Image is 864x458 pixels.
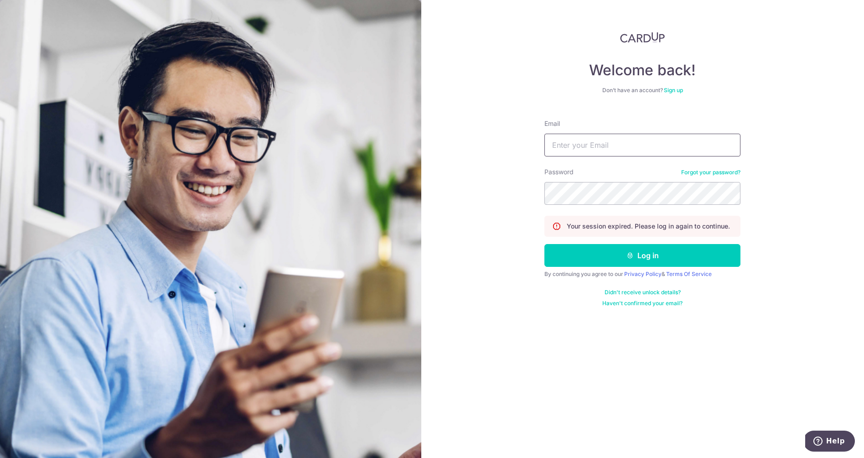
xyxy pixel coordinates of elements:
label: Password [544,167,574,177]
button: Log in [544,244,740,267]
a: Haven't confirmed your email? [602,300,683,307]
div: Don’t have an account? [544,87,740,94]
a: Didn't receive unlock details? [605,289,681,296]
a: Privacy Policy [624,271,662,277]
a: Forgot your password? [681,169,740,176]
a: Terms Of Service [666,271,712,277]
h4: Welcome back! [544,61,740,79]
label: Email [544,119,560,128]
div: By continuing you agree to our & [544,271,740,278]
iframe: Opens a widget where you can find more information [805,431,855,453]
a: Sign up [664,87,683,94]
p: Your session expired. Please log in again to continue. [567,222,730,231]
input: Enter your Email [544,134,740,156]
img: CardUp Logo [620,32,665,43]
